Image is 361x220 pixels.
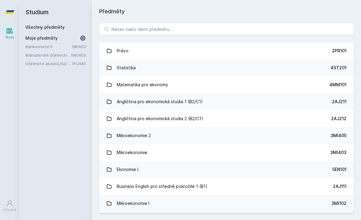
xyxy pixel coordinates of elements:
div: Uživatel [3,208,16,212]
a: Právo 2PR101 [99,42,354,59]
div: 2AJ212 [331,116,346,122]
a: Všechny předměty [25,25,65,30]
a: Matematika pro ekonomy 4MM101 [99,76,354,93]
h1: Předměty [99,7,354,16]
div: 2AJ111 [333,183,346,189]
div: 2AJ211 [332,99,346,105]
a: Mikroekonomie I 3MI102 [99,195,354,212]
div: Mikroekonomie [117,146,147,159]
div: 5EN101 [332,166,346,172]
div: 2PR101 [332,48,346,54]
a: 1MU403 [71,53,86,57]
div: 4ST201 [330,65,346,71]
div: 4MM101 [329,82,346,88]
div: Mikroekonomie I [117,197,149,209]
div: Statistika [117,62,136,74]
a: Účetnictví akvizicí,fúzí a jiných vlastn.transakcí-vyš.účet. [25,61,72,67]
div: Matematika pro ekonomy [117,79,168,91]
div: 3MI102 [331,200,346,206]
div: Angličtina pro ekonomická studia 1 (B2/C1) [117,96,203,108]
a: Mikroekonomie 2 3MI405 [99,127,354,144]
div: Angličtina pro ekonomická studia 2 (B2/C1) [117,113,203,125]
a: 1BP403 [72,44,86,49]
a: Uživatel [1,197,18,215]
a: Angličtina pro ekonomická studia 2 (B2/C1) 2AJ212 [99,110,354,127]
a: 1FU440 [72,61,86,66]
a: Mikroekonomie 3MI403 [99,144,354,161]
a: Manažerské účetnictví II. [25,52,71,58]
div: Study [5,35,14,40]
a: Angličtina pro ekonomická studia 1 (B2/C1) 2AJ211 [99,93,354,110]
a: Ekonomie I. 5EN101 [99,161,354,178]
a: Study [1,24,18,43]
div: 3MI403 [330,149,346,156]
input: Název nebo ident předmětu… [99,23,354,35]
a: Bankovnictví II [25,44,72,50]
div: Právo [117,45,128,57]
a: Statistika 4ST201 [99,59,354,76]
div: Business English pro středně pokročilé 1 (B1) [117,180,207,192]
a: Business English pro středně pokročilé 1 (B1) 2AJ111 [99,178,354,195]
div: Mikroekonomie 2 [117,130,151,142]
div: Ekonomie I. [117,163,139,176]
div: 3MI405 [330,133,346,139]
span: Moje předměty [25,35,58,41]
